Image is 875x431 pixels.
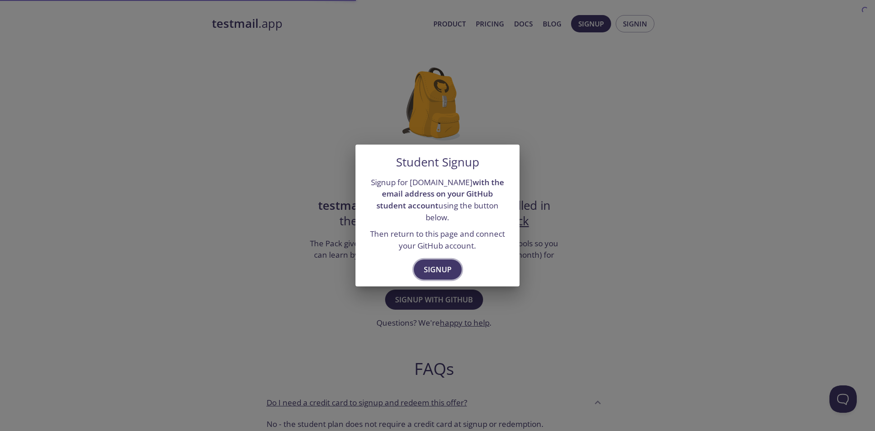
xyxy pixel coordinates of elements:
button: Signup [414,260,462,280]
span: Signup [424,263,452,276]
strong: with the email address on your GitHub student account [376,177,504,211]
p: Then return to this page and connect your GitHub account. [366,228,509,251]
h5: Student Signup [396,156,479,169]
p: Signup for [DOMAIN_NAME] using the button below. [366,177,509,223]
